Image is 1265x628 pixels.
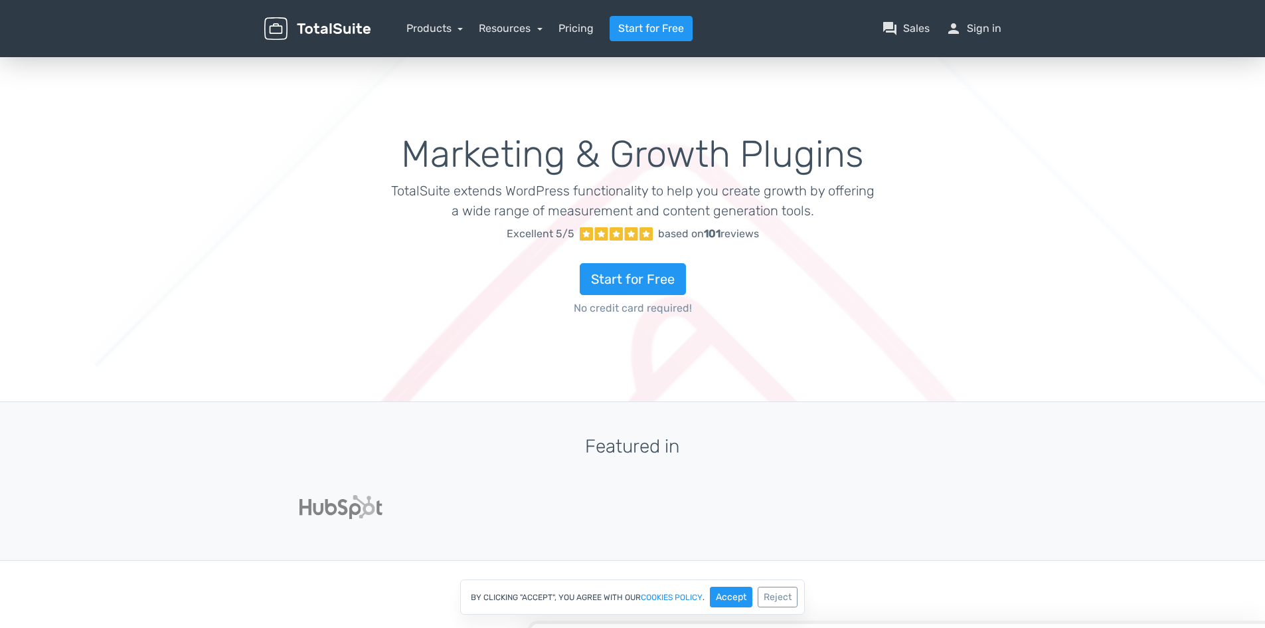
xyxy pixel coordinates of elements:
[460,579,805,615] div: By clicking "Accept", you agree with our .
[264,17,371,41] img: TotalSuite for WordPress
[507,226,574,242] span: Excellent 5/5
[710,587,752,607] button: Accept
[580,263,686,295] a: Start for Free
[882,21,898,37] span: question_answer
[658,226,759,242] div: based on reviews
[264,437,1001,457] h3: Featured in
[406,22,464,35] a: Products
[704,227,720,240] strong: 101
[479,22,543,35] a: Resources
[610,16,693,41] a: Start for Free
[390,300,875,316] span: No credit card required!
[946,21,1001,37] a: personSign in
[558,21,594,37] a: Pricing
[390,181,875,221] p: TotalSuite extends WordPress functionality to help you create growth by offering a wide range of ...
[390,134,875,175] h1: Marketing & Growth Plugins
[299,495,382,519] img: Hubspot
[390,221,875,247] a: Excellent 5/5 based on101reviews
[946,21,962,37] span: person
[882,21,930,37] a: question_answerSales
[758,587,798,607] button: Reject
[641,593,703,601] a: cookies policy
